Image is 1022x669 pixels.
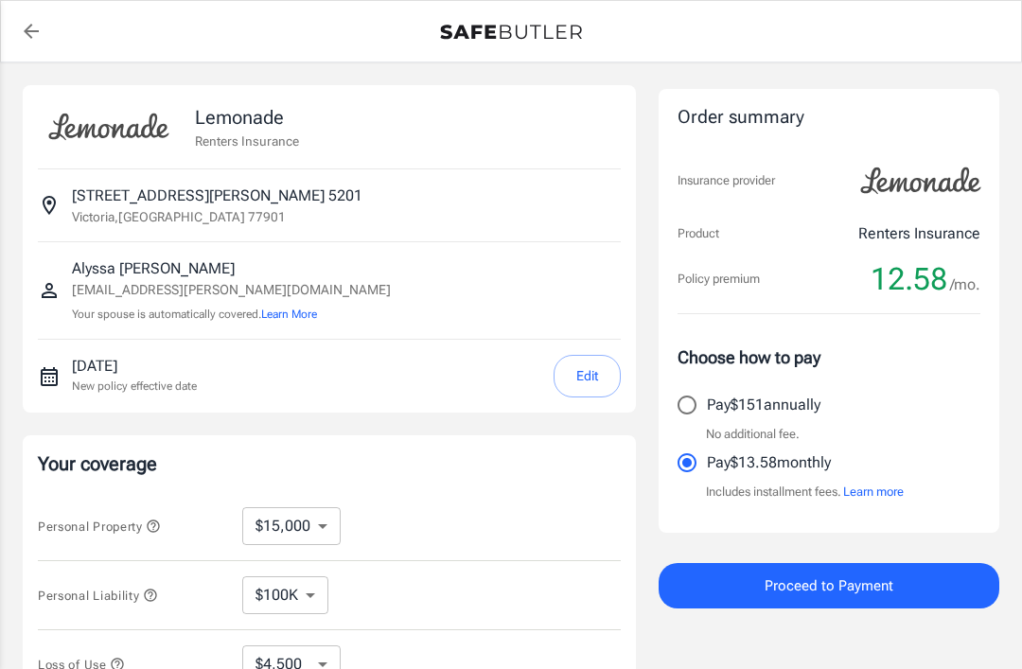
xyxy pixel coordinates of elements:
p: Choose how to pay [678,344,980,370]
button: Learn More [261,306,317,323]
p: Lemonade [195,103,299,132]
svg: Insured person [38,279,61,302]
p: Pay $151 annually [707,394,820,416]
span: Personal Liability [38,589,158,603]
p: Policy premium [678,270,760,289]
p: Pay $13.58 monthly [707,451,831,474]
span: /mo. [950,272,980,298]
button: Personal Liability [38,584,158,607]
svg: New policy start date [38,365,61,388]
p: [EMAIL_ADDRESS][PERSON_NAME][DOMAIN_NAME] [72,280,391,300]
p: Insurance provider [678,171,775,190]
svg: Insured address [38,194,61,217]
button: Learn more [843,483,904,502]
button: Proceed to Payment [659,563,999,608]
span: 12.58 [871,260,947,298]
p: [DATE] [72,355,197,378]
p: New policy effective date [72,378,197,395]
p: Renters Insurance [858,222,980,245]
p: Product [678,224,719,243]
img: Lemonade [850,154,992,207]
p: [STREET_ADDRESS][PERSON_NAME] 5201 [72,185,362,207]
span: Personal Property [38,519,161,534]
a: back to quotes [12,12,50,50]
p: Your coverage [38,450,621,477]
p: Victoria , [GEOGRAPHIC_DATA] 77901 [72,207,286,226]
span: Proceed to Payment [765,573,893,598]
p: Alyssa [PERSON_NAME] [72,257,391,280]
p: Your spouse is automatically covered. [72,306,391,324]
div: Order summary [678,104,980,132]
p: No additional fee. [706,425,800,444]
button: Personal Property [38,515,161,537]
img: Lemonade [38,100,180,153]
p: Renters Insurance [195,132,299,150]
p: Includes installment fees. [706,483,904,502]
button: Edit [554,355,621,397]
img: Back to quotes [440,25,582,40]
